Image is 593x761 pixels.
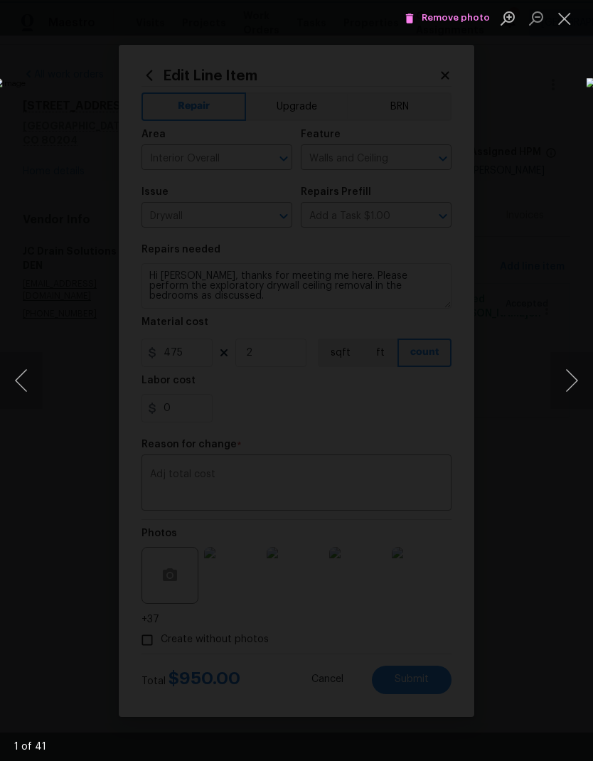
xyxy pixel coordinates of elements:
[405,10,490,26] span: Remove photo
[550,6,579,31] button: Close lightbox
[522,6,550,31] button: Zoom out
[550,352,593,409] button: Next image
[493,6,522,31] button: Zoom in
